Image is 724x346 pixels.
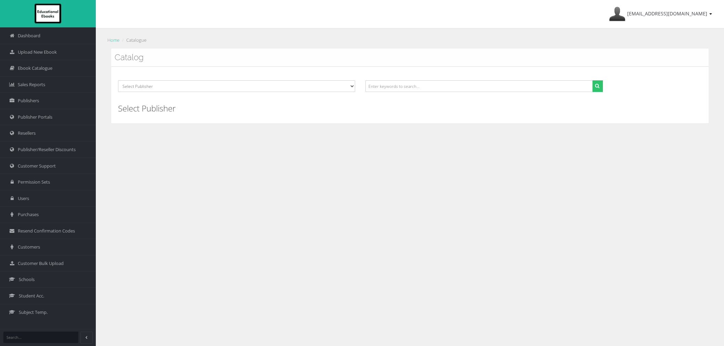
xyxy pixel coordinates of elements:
[19,276,35,283] span: Schools
[627,10,707,17] span: [EMAIL_ADDRESS][DOMAIN_NAME]
[107,37,119,43] a: Home
[18,65,52,71] span: Ebook Catalogue
[18,97,39,104] span: Publishers
[18,228,75,234] span: Resend Confirmation Codes
[18,81,45,88] span: Sales Reports
[18,244,40,250] span: Customers
[120,37,146,44] li: Catalogue
[18,130,36,136] span: Resellers
[19,309,48,316] span: Subject Temp.
[18,260,64,267] span: Customer Bulk Upload
[18,32,40,39] span: Dashboard
[118,104,702,113] h3: Select Publisher
[365,80,592,92] input: Enter keywords to search...
[19,293,44,299] span: Student Acc.
[18,114,52,120] span: Publisher Portals
[18,195,29,202] span: Users
[115,53,705,62] h3: Catalog
[18,163,56,169] span: Customer Support
[609,6,625,22] img: Avatar
[18,146,76,153] span: Publisher/Reseller Discounts
[18,211,39,218] span: Purchases
[18,49,57,55] span: Upload New Ebook
[3,332,78,343] input: Search...
[18,179,50,185] span: Permission Sets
